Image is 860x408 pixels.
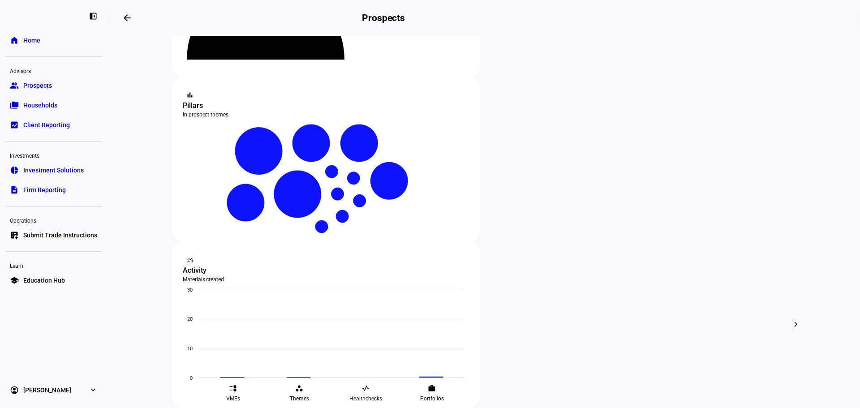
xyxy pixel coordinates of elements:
[428,384,436,392] eth-mat-symbol: work
[10,101,19,110] eth-mat-symbol: folder_copy
[187,287,193,293] text: 30
[5,161,102,179] a: pie_chartInvestment Solutions
[10,231,19,240] eth-mat-symbol: list_alt_add
[183,100,469,111] div: Pillars
[23,276,65,285] span: Education Hub
[10,166,19,175] eth-mat-symbol: pie_chart
[185,255,194,264] mat-icon: monitoring
[10,185,19,194] eth-mat-symbol: description
[23,101,57,110] span: Households
[10,120,19,129] eth-mat-symbol: bid_landscape
[5,116,102,134] a: bid_landscapeClient Reporting
[290,395,309,402] span: Themes
[10,81,19,90] eth-mat-symbol: group
[23,36,40,45] span: Home
[5,96,102,114] a: folder_copyHouseholds
[89,386,98,395] eth-mat-symbol: expand_more
[5,31,102,49] a: homeHome
[183,265,469,276] div: Activity
[5,259,102,271] div: Learn
[229,384,237,392] eth-mat-symbol: event_list
[10,386,19,395] eth-mat-symbol: account_circle
[185,90,194,99] mat-icon: bar_chart
[5,77,102,94] a: groupProspects
[190,375,193,381] text: 0
[791,319,801,330] mat-icon: chevron_right
[226,395,240,402] span: VMEs
[5,64,102,77] div: Advisors
[361,384,370,392] eth-mat-symbol: vital_signs
[5,181,102,199] a: descriptionFirm Reporting
[420,395,444,402] span: Portfolios
[187,316,193,322] text: 20
[23,81,52,90] span: Prospects
[349,395,382,402] span: Healthchecks
[10,276,19,285] eth-mat-symbol: school
[5,149,102,161] div: Investments
[23,120,70,129] span: Client Reporting
[89,12,98,21] eth-mat-symbol: left_panel_close
[10,36,19,45] eth-mat-symbol: home
[295,384,303,392] eth-mat-symbol: workspaces
[187,346,193,352] text: 10
[5,214,102,226] div: Operations
[122,13,133,23] mat-icon: arrow_backwards
[23,166,84,175] span: Investment Solutions
[23,185,66,194] span: Firm Reporting
[183,276,469,283] div: Materials created
[183,111,469,118] div: In prospect themes
[23,231,97,240] span: Submit Trade Instructions
[362,13,405,23] h2: Prospects
[23,386,71,395] span: [PERSON_NAME]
